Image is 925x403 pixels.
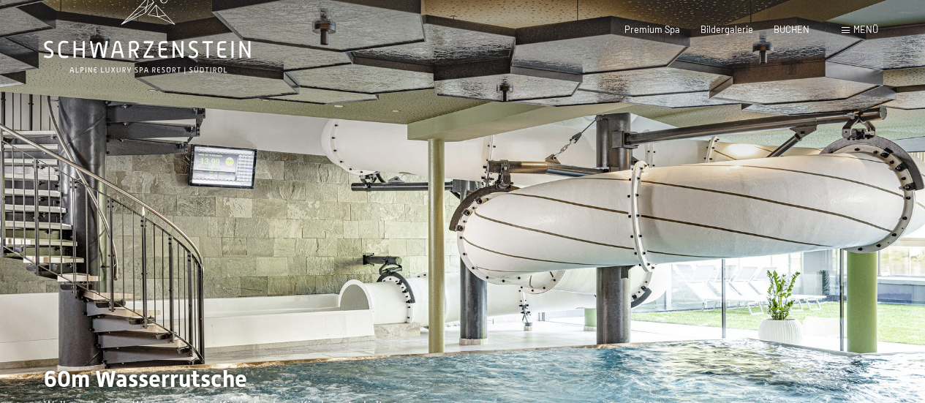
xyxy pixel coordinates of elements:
[853,23,878,35] span: Menü
[624,23,680,35] a: Premium Spa
[701,23,753,35] a: Bildergalerie
[774,23,809,35] a: BUCHEN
